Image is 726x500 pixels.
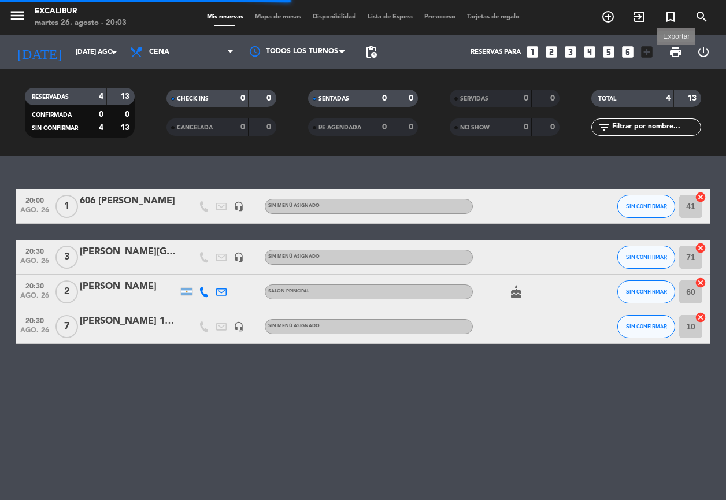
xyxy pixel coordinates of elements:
[597,120,611,134] i: filter_list
[268,324,320,328] span: Sin menú asignado
[32,125,78,131] span: SIN CONFIRMAR
[35,17,127,29] div: martes 26. agosto - 20:03
[266,94,273,102] strong: 0
[201,14,249,20] span: Mis reservas
[617,246,675,269] button: SIN CONFIRMAR
[382,123,387,131] strong: 0
[80,245,178,260] div: [PERSON_NAME][GEOGRAPHIC_DATA]
[20,244,49,257] span: 20:30
[617,315,675,338] button: SIN CONFIRMAR
[524,94,528,102] strong: 0
[120,124,132,132] strong: 13
[234,201,244,212] i: headset_mic
[240,94,245,102] strong: 0
[177,125,213,131] span: CANCELADA
[240,123,245,131] strong: 0
[601,10,615,24] i: add_circle_outline
[20,292,49,305] span: ago. 26
[598,96,616,102] span: TOTAL
[626,323,667,329] span: SIN CONFIRMAR
[409,94,416,102] strong: 0
[544,45,559,60] i: looks_two
[690,35,717,69] div: LOG OUT
[55,246,78,269] span: 3
[55,280,78,303] span: 2
[617,280,675,303] button: SIN CONFIRMAR
[695,242,706,254] i: cancel
[20,206,49,220] span: ago. 26
[55,195,78,218] span: 1
[80,279,178,294] div: [PERSON_NAME]
[687,94,699,102] strong: 13
[99,92,103,101] strong: 4
[617,195,675,218] button: SIN CONFIRMAR
[99,124,103,132] strong: 4
[525,45,540,60] i: looks_one
[364,45,378,59] span: pending_actions
[20,257,49,271] span: ago. 26
[601,45,616,60] i: looks_5
[563,45,578,60] i: looks_3
[268,203,320,208] span: Sin menú asignado
[32,94,69,100] span: RESERVADAS
[55,315,78,338] span: 7
[626,254,667,260] span: SIN CONFIRMAR
[35,6,127,17] div: Excalibur
[9,7,26,24] i: menu
[460,96,488,102] span: SERVIDAS
[268,289,309,294] span: SALON PRINCIPAL
[99,110,103,118] strong: 0
[550,94,557,102] strong: 0
[524,123,528,131] strong: 0
[695,312,706,323] i: cancel
[632,10,646,24] i: exit_to_app
[32,112,72,118] span: CONFIRMADA
[409,123,416,131] strong: 0
[318,96,349,102] span: SENTADAS
[461,14,525,20] span: Tarjetas de regalo
[149,48,169,56] span: Cena
[697,45,710,59] i: power_settings_new
[657,31,695,42] div: Exportar
[234,252,244,262] i: headset_mic
[125,110,132,118] strong: 0
[695,10,709,24] i: search
[669,45,683,59] span: print
[382,94,387,102] strong: 0
[695,277,706,288] i: cancel
[550,123,557,131] strong: 0
[9,7,26,28] button: menu
[20,313,49,327] span: 20:30
[318,125,361,131] span: RE AGENDADA
[695,191,706,203] i: cancel
[234,321,244,332] i: headset_mic
[108,45,121,59] i: arrow_drop_down
[20,327,49,340] span: ago. 26
[418,14,461,20] span: Pre-acceso
[20,193,49,206] span: 20:00
[80,314,178,329] div: [PERSON_NAME] 1104
[20,279,49,292] span: 20:30
[666,94,671,102] strong: 4
[266,123,273,131] strong: 0
[509,285,523,299] i: cake
[362,14,418,20] span: Lista de Espera
[249,14,307,20] span: Mapa de mesas
[626,203,667,209] span: SIN CONFIRMAR
[460,125,490,131] span: NO SHOW
[9,39,70,65] i: [DATE]
[639,45,654,60] i: add_box
[177,96,209,102] span: CHECK INS
[664,10,677,24] i: turned_in_not
[307,14,362,20] span: Disponibilidad
[268,254,320,259] span: Sin menú asignado
[471,48,521,56] span: Reservas para
[120,92,132,101] strong: 13
[620,45,635,60] i: looks_6
[80,194,178,209] div: 606 [PERSON_NAME]
[611,121,701,134] input: Filtrar por nombre...
[626,288,667,295] span: SIN CONFIRMAR
[582,45,597,60] i: looks_4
